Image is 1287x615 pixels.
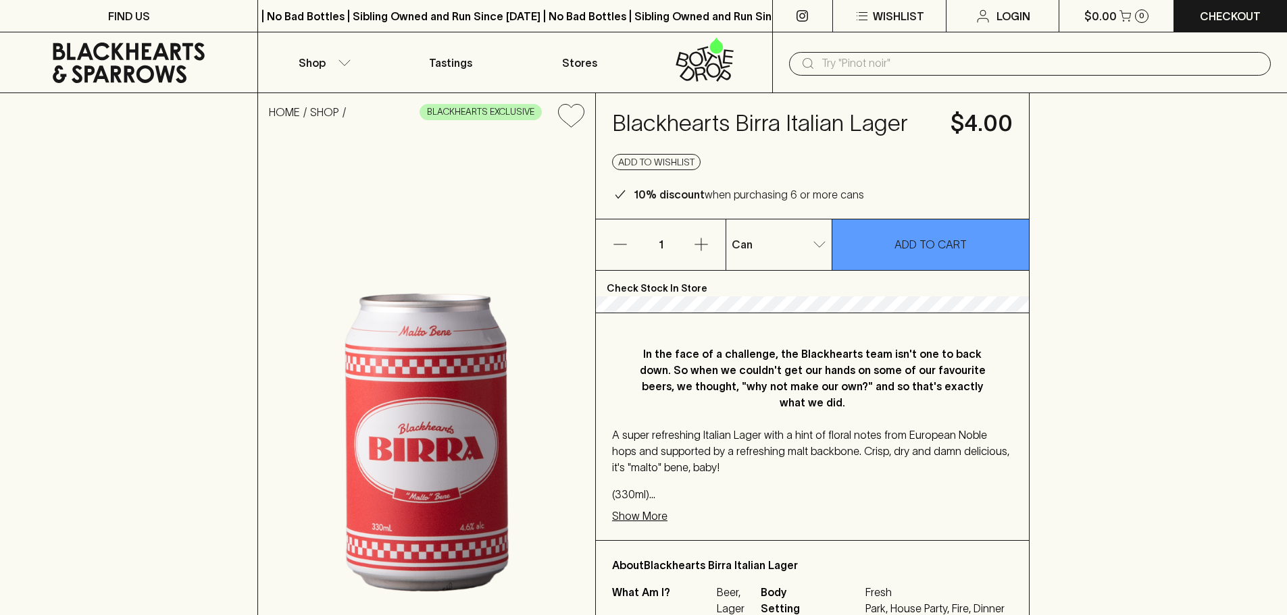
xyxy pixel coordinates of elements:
[726,231,832,258] div: Can
[761,584,862,600] span: Body
[822,53,1260,74] input: Try "Pinot noir"
[1084,8,1117,24] p: $0.00
[562,55,597,71] p: Stores
[612,508,667,524] p: Show More
[873,8,924,24] p: Wishlist
[634,186,864,203] p: when purchasing 6 or more cans
[553,99,590,133] button: Add to wishlist
[639,346,986,410] p: In the face of a challenge, the Blackhearts team isn't one to back down. So when we couldn't get ...
[894,236,967,252] p: ADD TO CART
[269,106,300,118] a: HOME
[996,8,1030,24] p: Login
[612,154,701,170] button: Add to wishlist
[732,236,753,252] p: Can
[299,55,326,71] p: Shop
[634,188,705,200] b: 10% discount
[612,427,1013,475] p: A super refreshing Italian Lager with a hint of floral notes from European Noble hops and support...
[386,32,515,92] a: Tastings
[420,105,541,119] span: BLACKHEARTS EXCLUSIVE
[596,271,1029,296] p: Check Stock In Store
[865,584,1013,600] span: Fresh
[612,486,1013,502] p: (330ml) 4.6% ABV
[612,557,1013,573] p: About Blackhearts Birra Italian Lager
[258,32,386,92] button: Shop
[429,55,472,71] p: Tastings
[612,109,934,138] h4: Blackhearts Birra Italian Lager
[832,219,1029,270] button: ADD TO CART
[1200,8,1261,24] p: Checkout
[645,219,677,270] p: 1
[108,8,150,24] p: FIND US
[951,109,1013,138] h4: $4.00
[1139,12,1144,20] p: 0
[310,106,339,118] a: SHOP
[515,32,644,92] a: Stores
